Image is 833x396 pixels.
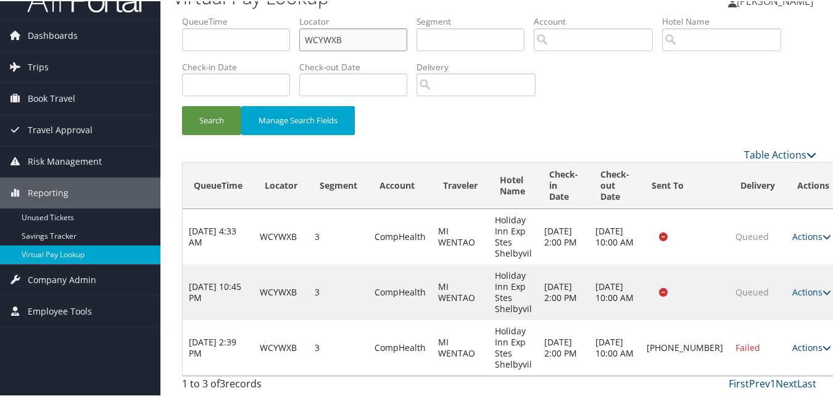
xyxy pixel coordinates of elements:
a: Last [797,376,816,389]
th: Traveler: activate to sort column ascending [432,162,489,208]
span: Queued [736,229,769,241]
span: Travel Approval [28,113,93,144]
label: Check-in Date [182,60,299,72]
label: Hotel Name [662,14,790,27]
th: Hotel Name: activate to sort column ascending [489,162,538,208]
span: Risk Management [28,145,102,176]
td: MI WENTAO [432,319,489,374]
a: Prev [749,376,770,389]
td: [DATE] 2:00 PM [538,208,589,263]
span: Failed [736,340,760,352]
td: [DATE] 2:00 PM [538,263,589,319]
th: Segment: activate to sort column ascending [309,162,368,208]
button: Manage Search Fields [241,105,355,134]
span: Trips [28,51,49,81]
th: Check-in Date: activate to sort column ascending [538,162,589,208]
a: Next [776,376,797,389]
span: Company Admin [28,263,96,294]
a: Actions [792,340,831,352]
td: [PHONE_NUMBER] [640,319,729,374]
td: [DATE] 4:33 AM [183,208,254,263]
td: WCYWXB [254,319,309,374]
span: Reporting [28,176,68,207]
td: Holiday Inn Exp Stes Shelbyvil [489,263,538,319]
label: QueueTime [182,14,299,27]
a: Table Actions [744,147,816,160]
button: Search [182,105,241,134]
span: 3 [220,376,225,389]
td: Holiday Inn Exp Stes Shelbyvil [489,208,538,263]
th: Locator: activate to sort column ascending [254,162,309,208]
th: Account: activate to sort column ascending [368,162,432,208]
td: Holiday Inn Exp Stes Shelbyvil [489,319,538,374]
label: Segment [416,14,534,27]
span: Book Travel [28,82,75,113]
td: [DATE] 10:45 PM [183,263,254,319]
td: CompHealth [368,208,432,263]
td: [DATE] 10:00 AM [589,263,640,319]
span: Dashboards [28,19,78,50]
td: [DATE] 10:00 AM [589,208,640,263]
td: [DATE] 10:00 AM [589,319,640,374]
th: Sent To: activate to sort column ascending [640,162,729,208]
td: MI WENTAO [432,208,489,263]
td: 3 [309,208,368,263]
td: WCYWXB [254,208,309,263]
td: CompHealth [368,319,432,374]
label: Check-out Date [299,60,416,72]
th: Check-out Date: activate to sort column ascending [589,162,640,208]
div: 1 to 3 of records [182,375,327,396]
td: MI WENTAO [432,263,489,319]
a: 1 [770,376,776,389]
a: Actions [792,229,831,241]
span: Employee Tools [28,295,92,326]
label: Account [534,14,662,27]
th: Delivery: activate to sort column ascending [729,162,786,208]
td: [DATE] 2:00 PM [538,319,589,374]
th: QueueTime: activate to sort column ascending [183,162,254,208]
a: First [729,376,749,389]
td: CompHealth [368,263,432,319]
td: 3 [309,263,368,319]
td: 3 [309,319,368,374]
label: Delivery [416,60,545,72]
a: Actions [792,285,831,297]
td: WCYWXB [254,263,309,319]
label: Locator [299,14,416,27]
span: Queued [736,285,769,297]
td: [DATE] 2:39 PM [183,319,254,374]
